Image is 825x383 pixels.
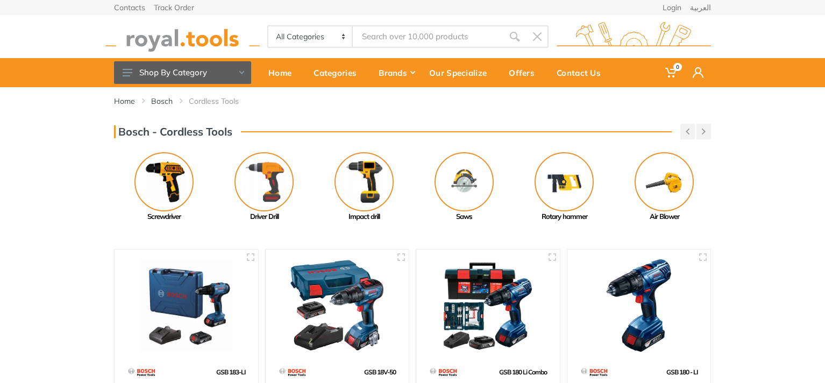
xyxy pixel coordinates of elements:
[114,61,251,84] button: Shop By Category
[314,152,414,222] a: Impact drill
[216,368,245,376] span: GSB 183-LI
[614,211,714,222] div: Air Blower
[414,152,514,222] a: Saws
[127,363,156,381] img: 55.webp
[124,259,248,352] img: Royal Tools - 18V Impact Drill/Drivers
[214,152,314,222] a: Driver Drill
[429,363,458,381] img: 55.webp
[435,152,494,211] img: Royal - Saws
[151,96,173,107] a: Bosch
[189,96,239,107] a: Cordless Tools
[134,152,194,211] img: Royal - Screwdriver
[364,368,396,376] span: GSB 18V-50
[114,96,135,107] a: Home
[673,63,682,71] span: 0
[666,368,698,376] span: GSB 180 - LI
[422,61,501,84] div: Our Specialize
[499,368,547,376] span: GSB 180 Li Combo
[154,4,194,11] a: Track Order
[577,259,701,352] img: Royal Tools - Cordless Combi Drill 18V
[261,61,306,84] div: Home
[549,61,615,84] div: Contact Us
[414,211,514,222] div: Saws
[426,259,550,352] img: Royal Tools - Cordless Impact Drill 18V
[261,58,306,87] a: Home
[114,152,214,222] a: Screwdriver
[314,211,414,222] div: Impact drill
[580,363,609,381] img: 55.webp
[514,152,614,222] a: Rotary hammer
[535,152,594,211] img: Royal - Rotary hammer
[114,96,711,107] nav: breadcrumb
[658,58,685,87] a: 0
[353,25,503,48] input: Site search
[268,26,353,47] select: Category
[114,211,214,222] div: Screwdriver
[614,152,714,222] a: Air Blower
[690,4,711,11] a: العربية
[501,61,549,84] div: Offers
[549,58,615,87] a: Contact Us
[501,58,549,87] a: Offers
[105,22,260,52] img: royal.tools Logo
[335,152,394,211] img: Royal - Impact drill
[275,259,400,352] img: Royal Tools - Cordless Brushless Impact Drill 18V
[279,363,307,381] img: 55.webp
[214,211,314,222] div: Driver Drill
[306,61,371,84] div: Categories
[514,211,614,222] div: Rotary hammer
[557,22,711,52] img: royal.tools Logo
[371,61,422,84] div: Brands
[422,58,501,87] a: Our Specialize
[306,58,371,87] a: Categories
[114,125,232,138] h3: Bosch - Cordless Tools
[114,4,145,11] a: Contacts
[663,4,681,11] a: Login
[234,152,294,211] img: Royal - Driver Drill
[635,152,694,211] img: Royal - Air Blower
